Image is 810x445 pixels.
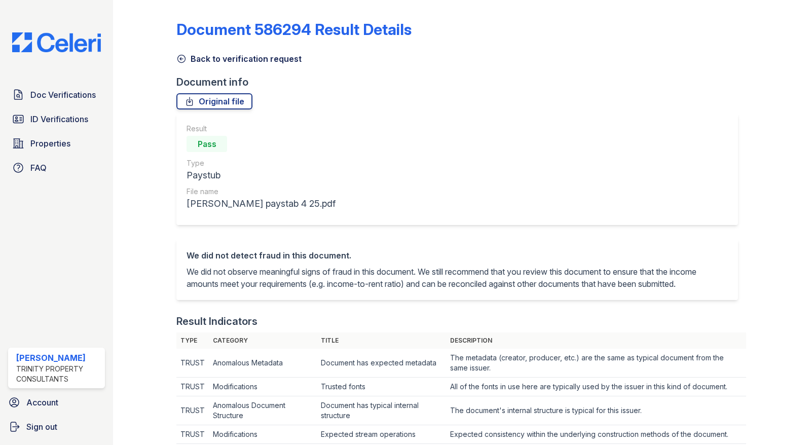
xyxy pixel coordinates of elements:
div: Paystub [187,168,336,182]
a: Sign out [4,417,109,437]
span: FAQ [30,162,47,174]
td: Document has typical internal structure [317,396,446,425]
td: Anomalous Metadata [209,349,317,378]
a: Document 586294 Result Details [176,20,412,39]
div: Result Indicators [176,314,257,328]
div: Pass [187,136,227,152]
a: Doc Verifications [8,85,105,105]
div: Trinity Property Consultants [16,364,101,384]
a: ID Verifications [8,109,105,129]
div: [PERSON_NAME] [16,352,101,364]
th: Description [446,332,747,349]
img: CE_Logo_Blue-a8612792a0a2168367f1c8372b55b34899dd931a85d93a1a3d3e32e68fde9ad4.png [4,32,109,52]
th: Type [176,332,209,349]
a: Back to verification request [176,53,302,65]
td: TRUST [176,425,209,444]
a: FAQ [8,158,105,178]
span: Doc Verifications [30,89,96,101]
span: Sign out [26,421,57,433]
td: TRUST [176,396,209,425]
td: Anomalous Document Structure [209,396,317,425]
td: TRUST [176,349,209,378]
div: We did not detect fraud in this document. [187,249,728,262]
a: Properties [8,133,105,154]
td: Document has expected metadata [317,349,446,378]
div: Result [187,124,336,134]
span: Account [26,396,58,409]
span: ID Verifications [30,113,88,125]
div: Type [187,158,336,168]
a: Account [4,392,109,413]
div: Document info [176,75,746,89]
td: The document's internal structure is typical for this issuer. [446,396,747,425]
th: Title [317,332,446,349]
span: Properties [30,137,70,150]
a: Original file [176,93,252,109]
td: Modifications [209,378,317,396]
th: Category [209,332,317,349]
div: [PERSON_NAME] paystab 4 25.pdf [187,197,336,211]
td: Expected stream operations [317,425,446,444]
td: Trusted fonts [317,378,446,396]
td: Expected consistency within the underlying construction methods of the document. [446,425,747,444]
td: Modifications [209,425,317,444]
td: TRUST [176,378,209,396]
div: File name [187,187,336,197]
td: All of the fonts in use here are typically used by the issuer in this kind of document. [446,378,747,396]
td: The metadata (creator, producer, etc.) are the same as typical document from the same issuer. [446,349,747,378]
p: We did not observe meaningful signs of fraud in this document. We still recommend that you review... [187,266,728,290]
